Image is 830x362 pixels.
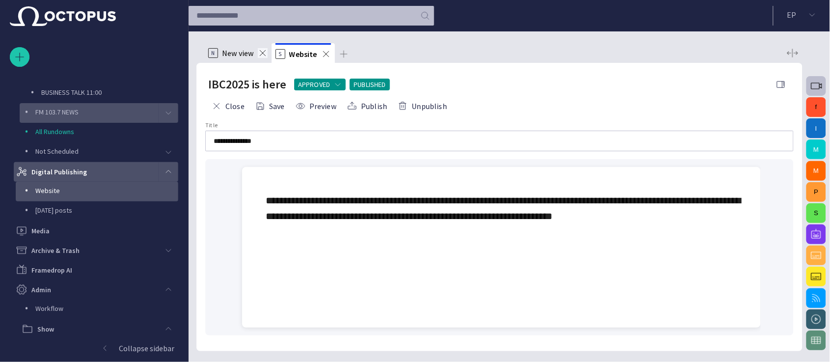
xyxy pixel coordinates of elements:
div: SWebsite [272,43,335,63]
button: EP [779,6,824,24]
div: All Rundowns [16,123,178,142]
button: Unpublish [394,97,450,115]
p: [DATE] posts [35,205,178,215]
button: Publish [344,97,390,115]
div: BUSINESS TALK 11:00 [22,84,178,103]
span: PUBLISHED [354,80,386,89]
button: P [806,182,826,202]
div: Workflow [16,300,178,319]
button: S [806,203,826,223]
p: Media [31,226,50,236]
p: All Rundowns [35,127,178,137]
div: Framedrop AI [10,260,178,280]
label: Title [205,121,218,130]
p: Website [35,186,178,195]
button: APPROVED [294,79,346,90]
p: BUSINESS TALK 11:00 [41,87,178,97]
span: New view [222,48,254,58]
button: Preview [292,97,340,115]
p: Digital Publishing [31,167,87,177]
span: Website [289,49,317,59]
button: M [806,139,826,159]
span: APPROVED [298,80,330,89]
div: Media [10,221,178,241]
p: Not Scheduled [35,146,159,156]
p: S [276,49,285,59]
div: NNew view [204,43,272,63]
p: Archive & Trash [31,246,80,255]
p: E P [787,9,797,21]
p: Framedrop AI [31,265,72,275]
p: Admin [31,285,51,295]
h2: IBC2025 is here [208,77,286,92]
div: [DATE] posts [16,201,178,221]
button: I [806,118,826,138]
p: Workflow [35,304,178,313]
button: f [806,97,826,117]
p: Collapse sidebar [119,342,174,354]
button: Save [252,97,288,115]
button: M [806,161,826,181]
p: N [208,48,218,58]
button: Collapse sidebar [10,338,178,358]
button: Close [208,97,248,115]
p: FM 103.7 NEWS [35,107,159,117]
img: Octopus News Room [10,6,116,26]
div: Website [16,182,178,201]
p: Show [37,324,54,334]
